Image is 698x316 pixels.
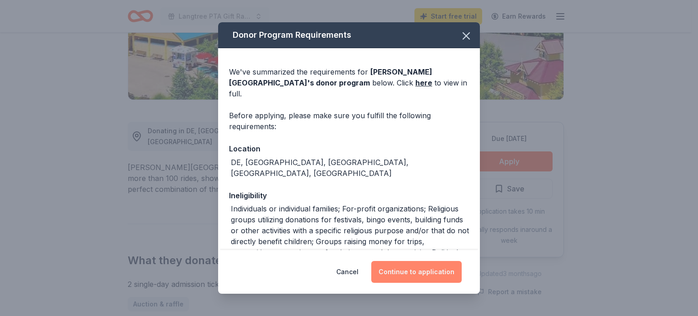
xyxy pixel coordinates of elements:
[415,77,432,88] a: here
[229,66,469,99] div: We've summarized the requirements for below. Click to view in full.
[229,190,469,201] div: Ineligibility
[231,203,469,269] div: Individuals or individual families; For-profit organizations; Religious groups utilizing donation...
[336,261,359,283] button: Cancel
[231,157,469,179] div: DE, [GEOGRAPHIC_DATA], [GEOGRAPHIC_DATA], [GEOGRAPHIC_DATA], [GEOGRAPHIC_DATA]
[229,143,469,155] div: Location
[229,110,469,132] div: Before applying, please make sure you fulfill the following requirements:
[218,22,480,48] div: Donor Program Requirements
[371,261,462,283] button: Continue to application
